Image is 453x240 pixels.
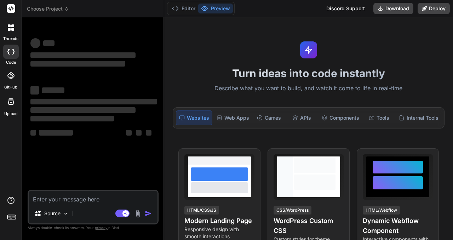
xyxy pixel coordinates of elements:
p: Responsive design with smooth interactions [184,226,254,240]
span: ‌ [30,61,125,67]
h4: Modern Landing Page [184,216,254,226]
span: ‌ [30,52,136,58]
h1: Turn ideas into code instantly [168,67,449,80]
div: APIs [286,110,317,125]
div: Tools [363,110,395,125]
div: HTML/Webflow [363,206,400,215]
button: Deploy [418,3,450,14]
label: code [6,59,16,65]
div: Components [319,110,362,125]
span: privacy [95,225,108,230]
span: ‌ [30,86,39,95]
span: Choose Project [27,5,69,12]
span: ‌ [43,40,55,46]
img: icon [145,210,152,217]
span: ‌ [30,38,40,48]
div: Discord Support [322,3,369,14]
span: ‌ [30,107,136,113]
span: ‌ [126,130,132,136]
p: Always double-check its answers. Your in Bind [28,224,159,231]
span: ‌ [136,130,142,136]
span: ‌ [42,87,64,93]
label: GitHub [4,84,17,90]
div: Internal Tools [396,110,441,125]
span: ‌ [39,130,73,136]
h4: WordPress Custom CSS [274,216,344,236]
div: HTML/CSS/JS [184,206,219,215]
h4: Dynamic Webflow Component [363,216,433,236]
div: CSS/WordPress [274,206,311,215]
button: Editor [169,4,198,13]
p: Source [44,210,61,217]
div: Web Apps [214,110,252,125]
span: ‌ [146,130,151,136]
span: ‌ [30,116,114,121]
label: Upload [4,111,18,117]
img: attachment [134,210,142,218]
p: Describe what you want to build, and watch it come to life in real-time [168,84,449,93]
span: ‌ [30,99,157,104]
div: Games [253,110,285,125]
img: Pick Models [63,211,69,217]
span: ‌ [30,130,36,136]
button: Preview [198,4,233,13]
button: Download [373,3,413,14]
label: threads [3,36,18,42]
div: Websites [176,110,212,125]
